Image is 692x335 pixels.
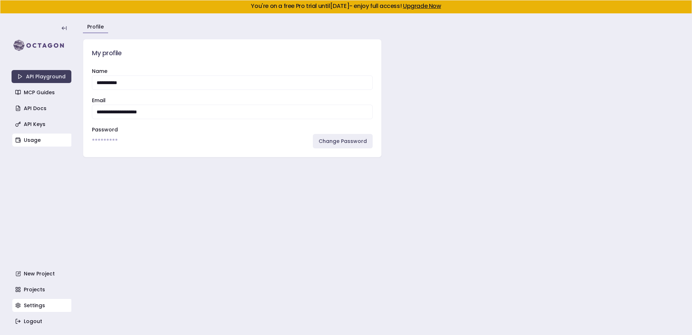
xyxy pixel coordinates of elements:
[12,134,72,147] a: Usage
[12,283,72,296] a: Projects
[12,38,71,53] img: logo-rect-yK7x_WSZ.svg
[12,267,72,280] a: New Project
[403,2,441,10] a: Upgrade Now
[12,102,72,115] a: API Docs
[12,315,72,328] a: Logout
[92,126,118,133] label: Password
[92,97,106,104] label: Email
[12,118,72,131] a: API Keys
[12,86,72,99] a: MCP Guides
[92,48,373,58] h3: My profile
[87,23,104,30] a: Profile
[92,68,107,75] label: Name
[12,70,71,83] a: API Playground
[313,134,373,148] a: Change Password
[12,299,72,312] a: Settings
[6,3,686,9] h5: You're on a free Pro trial until [DATE] - enjoy full access!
